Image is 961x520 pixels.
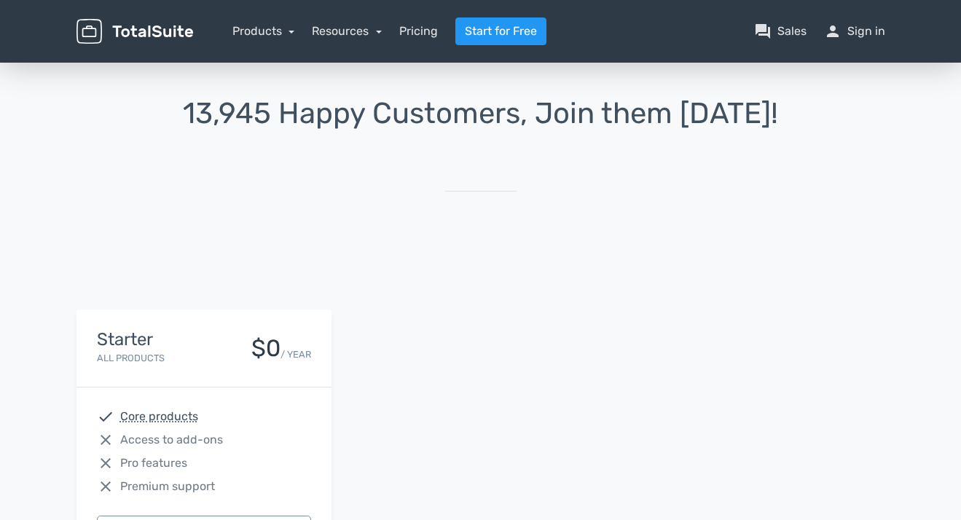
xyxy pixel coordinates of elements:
[77,98,885,130] h1: 13,945 Happy Customers, Join them [DATE]!
[97,330,165,349] h4: Starter
[120,478,215,495] span: Premium support
[120,454,187,472] span: Pro features
[120,431,223,449] span: Access to add-ons
[455,17,546,45] a: Start for Free
[97,454,114,472] span: close
[97,431,114,449] span: close
[97,478,114,495] span: close
[251,336,281,361] div: $0
[824,23,885,40] a: personSign in
[232,24,295,38] a: Products
[97,408,114,425] span: check
[754,23,772,40] span: question_answer
[399,23,438,40] a: Pricing
[77,19,193,44] img: TotalSuite for WordPress
[281,347,311,361] small: / YEAR
[97,352,165,363] small: All Products
[754,23,807,40] a: question_answerSales
[824,23,842,40] span: person
[312,24,382,38] a: Resources
[120,408,198,425] abbr: Core products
